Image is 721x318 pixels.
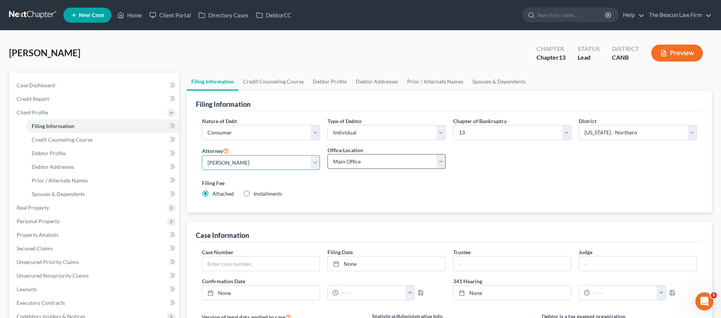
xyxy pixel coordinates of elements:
span: Spouses & Dependents [32,191,85,197]
a: Property Analysis [11,228,179,242]
a: None [454,286,571,300]
span: Debtor Addresses [32,164,74,170]
label: Attorney [202,146,229,155]
span: Filing Information [32,123,74,129]
a: Credit Counseling Course [238,73,308,91]
a: Debtor Profile [308,73,351,91]
span: Unsecured Priority Claims [17,259,79,265]
span: Debtor Profile [32,150,66,156]
a: DebtorCC [252,8,295,22]
span: Credit Counseling Course [32,136,92,143]
input: Enter case number... [202,256,320,271]
span: Secured Claims [17,245,53,252]
a: Case Dashboard [11,79,179,92]
span: Executory Contracts [17,299,65,306]
a: Unsecured Priority Claims [11,255,179,269]
span: Personal Property [17,218,60,224]
a: Debtor Addresses [351,73,403,91]
a: Debtor Profile [26,147,179,160]
a: Client Portal [146,8,195,22]
span: Real Property [17,204,49,211]
a: None [202,286,320,300]
div: District [612,45,639,53]
a: Prior / Alternate Names [26,174,179,187]
a: Credit Report [11,92,179,106]
input: -- [454,256,571,271]
div: Lead [578,53,600,62]
label: Filing Fee [202,179,697,187]
a: Filing Information [187,73,238,91]
a: Secured Claims [11,242,179,255]
span: New Case [79,12,104,18]
label: Type of Debtor [327,117,362,125]
input: -- : -- [590,286,657,300]
div: Case Information [196,231,249,240]
label: Filing Date [327,248,353,256]
div: Status [578,45,600,53]
label: Nature of Debt [202,117,237,125]
div: CANB [612,53,639,62]
a: Credit Counseling Course [26,133,179,147]
div: Filing Information [196,100,251,109]
label: Chapter of Bankruptcy [453,117,507,125]
a: None [328,256,445,271]
input: Search by name... [537,8,606,22]
a: Prior / Alternate Names [403,73,468,91]
span: 13 [559,54,566,61]
label: Office Location [327,146,363,154]
label: District [579,117,596,125]
a: Spouses & Dependents [468,73,530,91]
a: Lawsuits [11,282,179,296]
label: 341 Hearing [449,277,701,285]
button: Preview [651,45,703,62]
a: Filing Information [26,119,179,133]
span: [PERSON_NAME] [9,47,80,58]
span: 5 [711,292,717,298]
label: Confirmation Date [198,277,449,285]
label: Case Number [202,248,234,256]
a: Spouses & Dependents [26,187,179,201]
span: Credit Report [17,96,49,102]
a: Unsecured Nonpriority Claims [11,269,179,282]
span: Lawsuits [17,286,37,292]
span: Attached [212,190,234,197]
div: Chapter [537,45,566,53]
span: Prior / Alternate Names [32,177,88,184]
span: Property Analysis [17,232,58,238]
a: Help [619,8,644,22]
a: The Beacon Law Firm [645,8,712,22]
a: Executory Contracts [11,296,179,310]
label: Trustee [453,248,470,256]
input: -- : -- [338,286,406,300]
div: Chapter [537,53,566,62]
span: Client Profile [17,109,48,116]
label: Judge [579,248,592,256]
a: Debtor Addresses [26,160,179,174]
span: Unsecured Nonpriority Claims [17,272,89,279]
span: Installments [254,190,282,197]
a: Directory Cases [195,8,252,22]
span: Case Dashboard [17,82,55,88]
a: Home [114,8,146,22]
input: -- [579,256,696,271]
iframe: Intercom live chat [695,292,713,310]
